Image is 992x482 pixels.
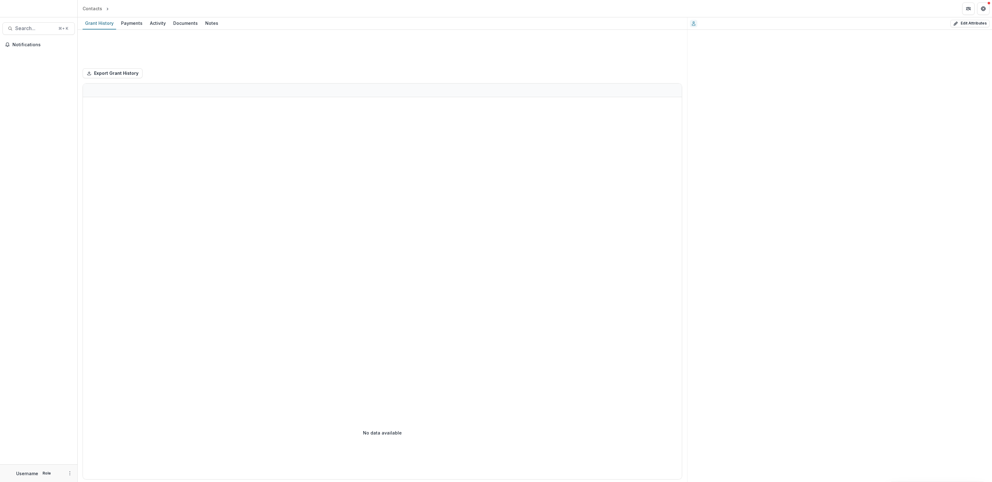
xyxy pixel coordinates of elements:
div: ⌘ + K [57,25,70,32]
div: Documents [171,19,200,28]
span: Search... [15,25,55,31]
p: Role [41,471,53,476]
a: Notes [203,17,221,29]
div: Grant History [83,19,116,28]
button: Search... [2,22,75,35]
button: More [66,470,74,477]
div: Payments [119,19,145,28]
button: Get Help [977,2,990,15]
div: Contacts [83,5,102,12]
button: Partners [962,2,975,15]
button: Edit Attributes [950,20,990,27]
button: Export Grant History [83,68,143,78]
span: Notifications [12,42,72,47]
a: Documents [171,17,200,29]
button: Notifications [2,40,75,50]
div: Notes [203,19,221,28]
p: Username [16,470,38,477]
nav: breadcrumb [80,4,137,13]
div: Activity [147,19,168,28]
a: Grant History [83,17,116,29]
a: Payments [119,17,145,29]
a: Activity [147,17,168,29]
p: No data available [363,430,402,436]
a: Contacts [80,4,105,13]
